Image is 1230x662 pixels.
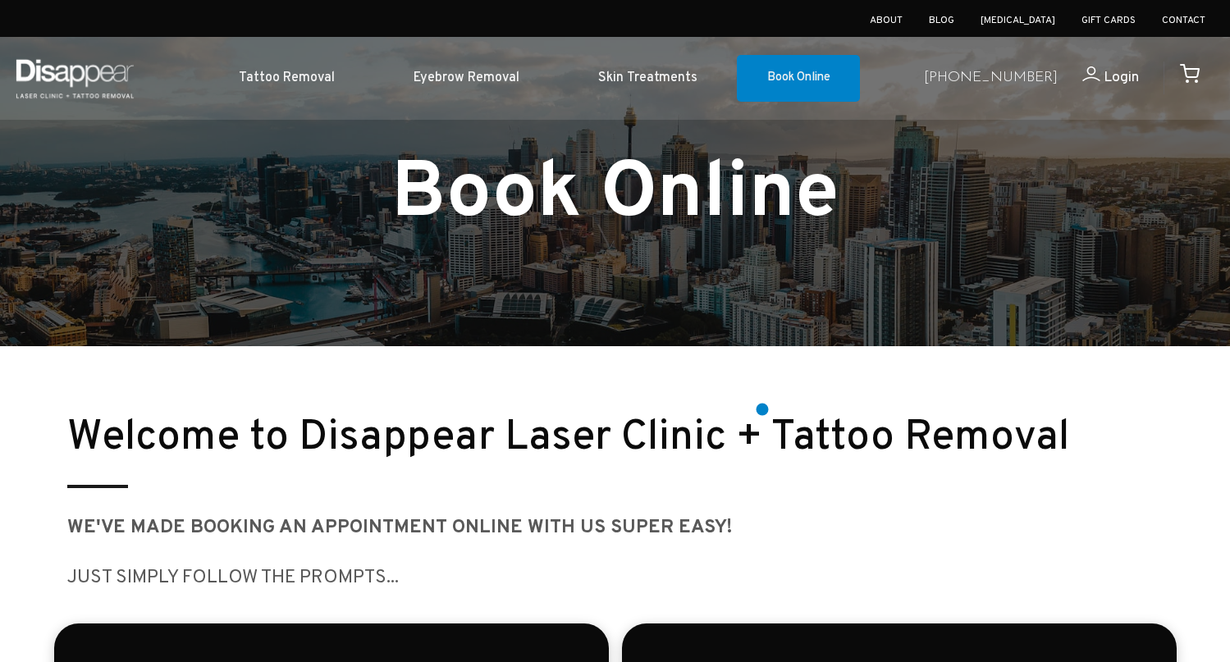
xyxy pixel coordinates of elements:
a: [PHONE_NUMBER] [924,66,1058,90]
a: Eyebrow Removal [374,53,559,103]
h1: Book Online [54,158,1177,234]
a: About [870,14,903,27]
a: Login [1058,66,1139,90]
a: Skin Treatments [559,53,737,103]
strong: We've made booking AN appointment ONLINE WITH US SUPER EASY! [67,516,733,540]
big: JUST SIMPLY follow the prompts [67,566,386,590]
a: Contact [1162,14,1205,27]
a: Book Online [737,55,860,103]
a: Tattoo Removal [199,53,374,103]
a: Blog [929,14,954,27]
a: [MEDICAL_DATA] [981,14,1055,27]
small: Welcome to Disappear Laser Clinic + Tattoo Removal [67,412,1069,464]
big: ... [386,566,399,590]
span: Login [1104,68,1139,87]
img: Disappear - Laser Clinic and Tattoo Removal Services in Sydney, Australia [12,49,137,107]
a: Gift Cards [1081,14,1136,27]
